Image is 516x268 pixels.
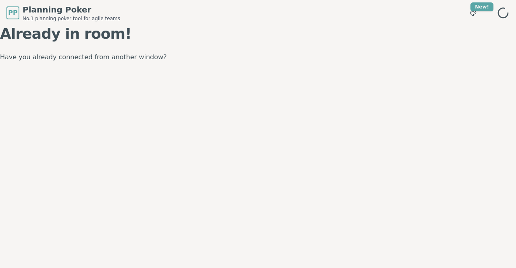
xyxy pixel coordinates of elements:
span: Planning Poker [23,4,120,15]
span: PP [8,8,17,18]
a: PPPlanning PokerNo.1 planning poker tool for agile teams [6,4,120,22]
button: New! [466,6,481,20]
div: New! [470,2,493,11]
span: No.1 planning poker tool for agile teams [23,15,120,22]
